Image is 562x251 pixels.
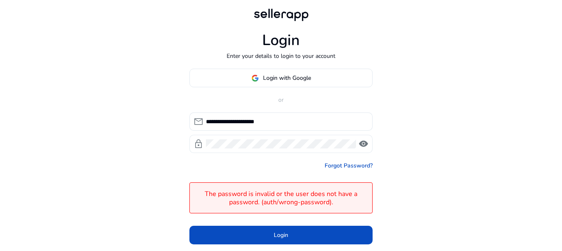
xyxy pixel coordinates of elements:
[189,69,373,87] button: Login with Google
[227,52,335,60] p: Enter your details to login to your account
[359,139,368,149] span: visibility
[251,74,259,82] img: google-logo.svg
[194,139,203,149] span: lock
[325,161,373,170] a: Forgot Password?
[274,231,288,239] span: Login
[263,74,311,82] span: Login with Google
[194,117,203,127] span: mail
[194,190,368,206] h4: The password is invalid or the user does not have a password. (auth/wrong-password).
[189,226,373,244] button: Login
[262,31,300,49] h1: Login
[189,96,373,104] p: or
